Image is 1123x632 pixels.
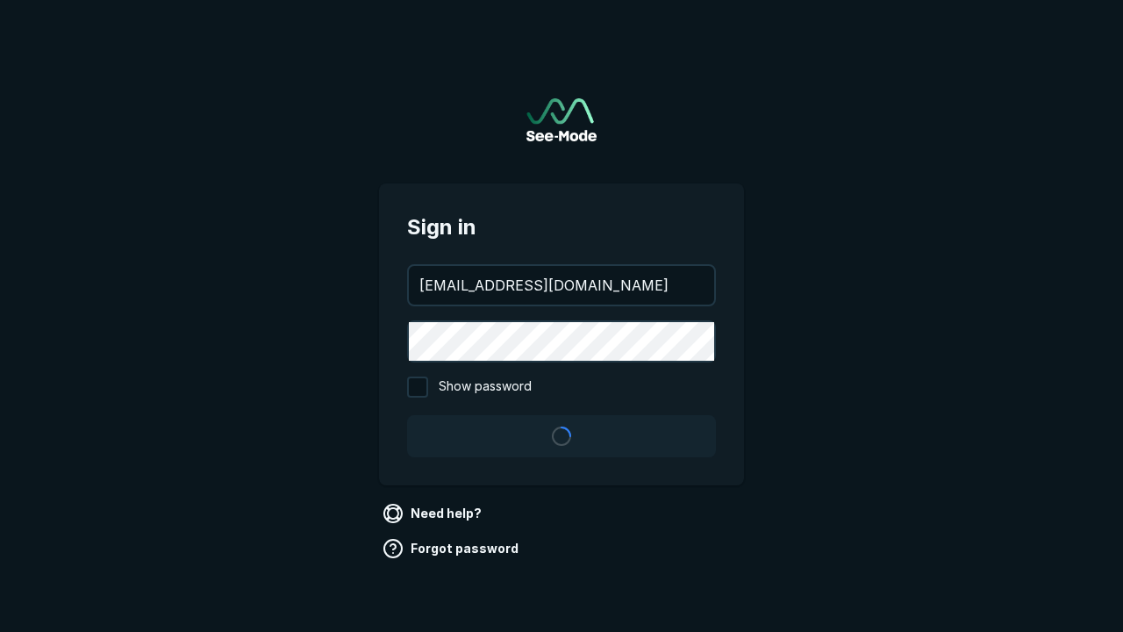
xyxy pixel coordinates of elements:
img: See-Mode Logo [526,98,597,141]
a: Need help? [379,499,489,528]
a: Forgot password [379,535,526,563]
input: your@email.com [409,266,714,305]
a: Go to sign in [526,98,597,141]
span: Show password [439,377,532,398]
span: Sign in [407,212,716,243]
